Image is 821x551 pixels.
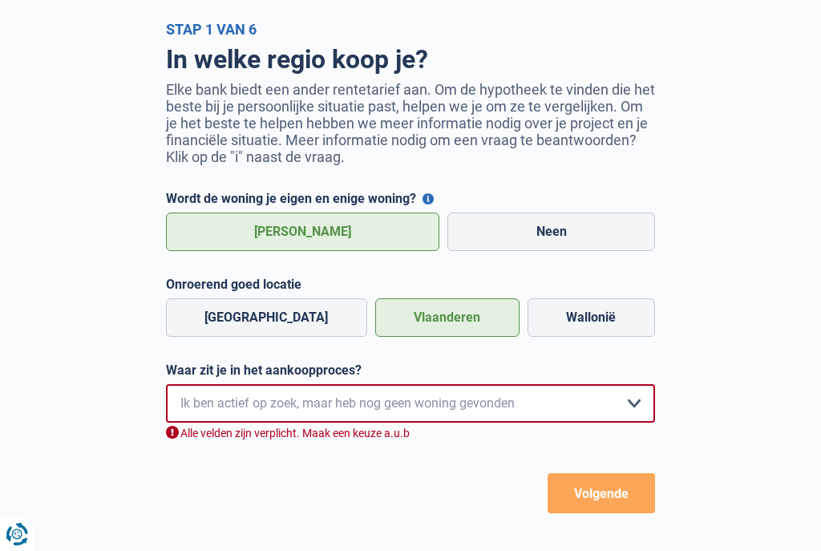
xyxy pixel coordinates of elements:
label: Wordt de woning je eigen en enige woning? [166,191,655,206]
label: Wallonië [528,298,655,337]
div: Alle velden zijn verplicht. Maak een keuze a.u.b [166,426,655,441]
label: Waar zit je in het aankoopproces? [166,363,655,378]
label: Neen [447,213,655,251]
label: Onroerend goed locatie [166,277,655,292]
p: Elke bank biedt een ander rentetarief aan. Om de hypotheek te vinden die het beste bij je persoon... [166,81,655,165]
img: Advertisement [4,477,5,478]
button: Wordt de woning je eigen en enige woning? [423,193,434,205]
label: Vlaanderen [375,298,520,337]
label: [GEOGRAPHIC_DATA] [166,298,367,337]
label: [PERSON_NAME] [166,213,440,251]
div: Stap 1 van 6 [166,21,655,38]
button: Volgende [548,473,655,513]
h1: In welke regio koop je? [166,44,655,75]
